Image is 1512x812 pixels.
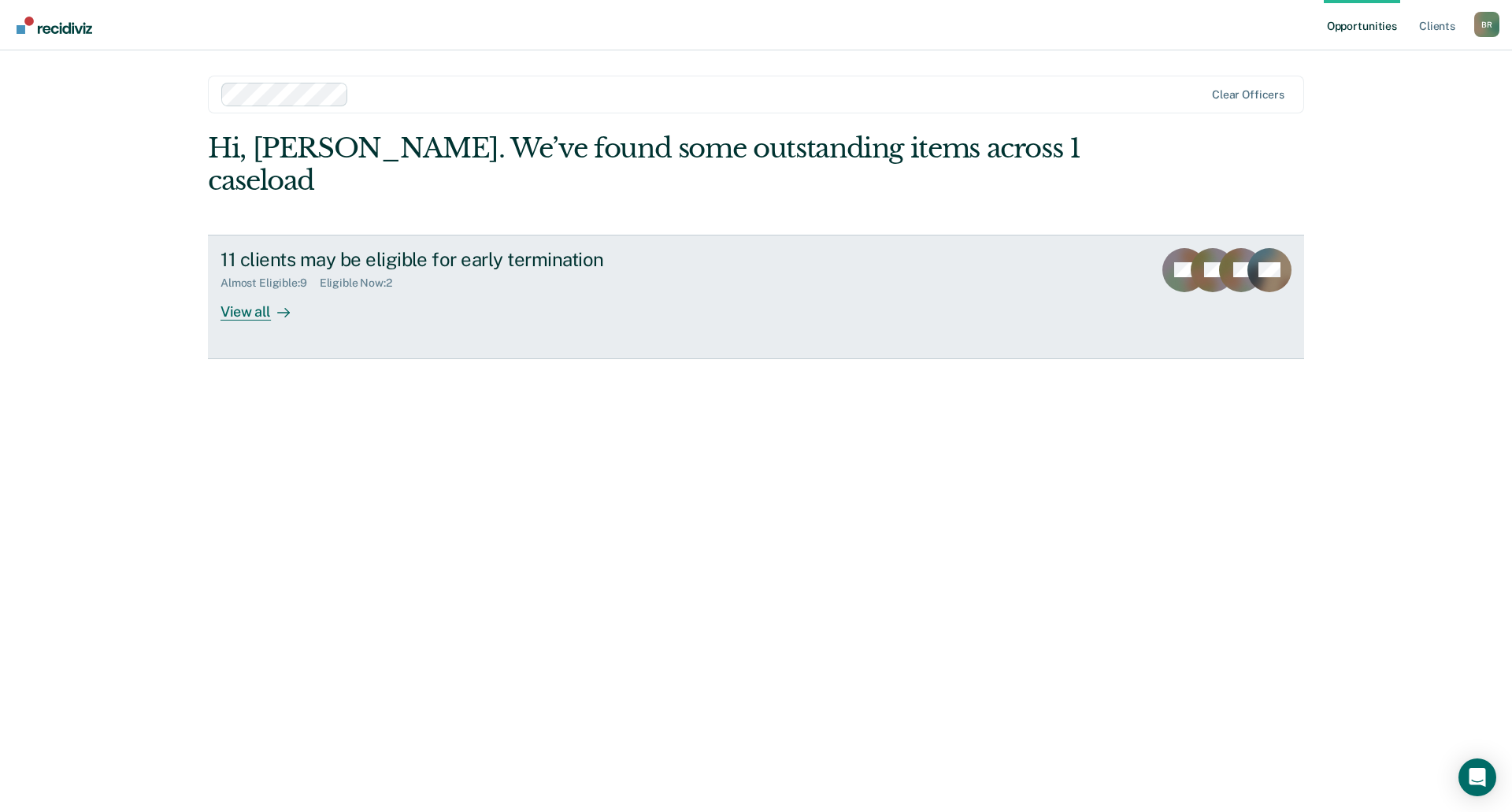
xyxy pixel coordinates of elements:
[208,132,1085,197] div: Hi, [PERSON_NAME]. We’ve found some outstanding items across 1 caseload
[220,290,309,321] div: View all
[208,235,1304,359] a: 11 clients may be eligible for early terminationAlmost Eligible:9Eligible Now:2View all
[1474,12,1499,37] div: B R
[1474,12,1499,37] button: Profile dropdown button
[1458,758,1496,796] div: Open Intercom Messenger
[17,17,92,34] img: Recidiviz
[220,276,320,290] div: Almost Eligible : 9
[220,248,773,271] div: 11 clients may be eligible for early termination
[1212,88,1284,102] div: Clear officers
[320,276,405,290] div: Eligible Now : 2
